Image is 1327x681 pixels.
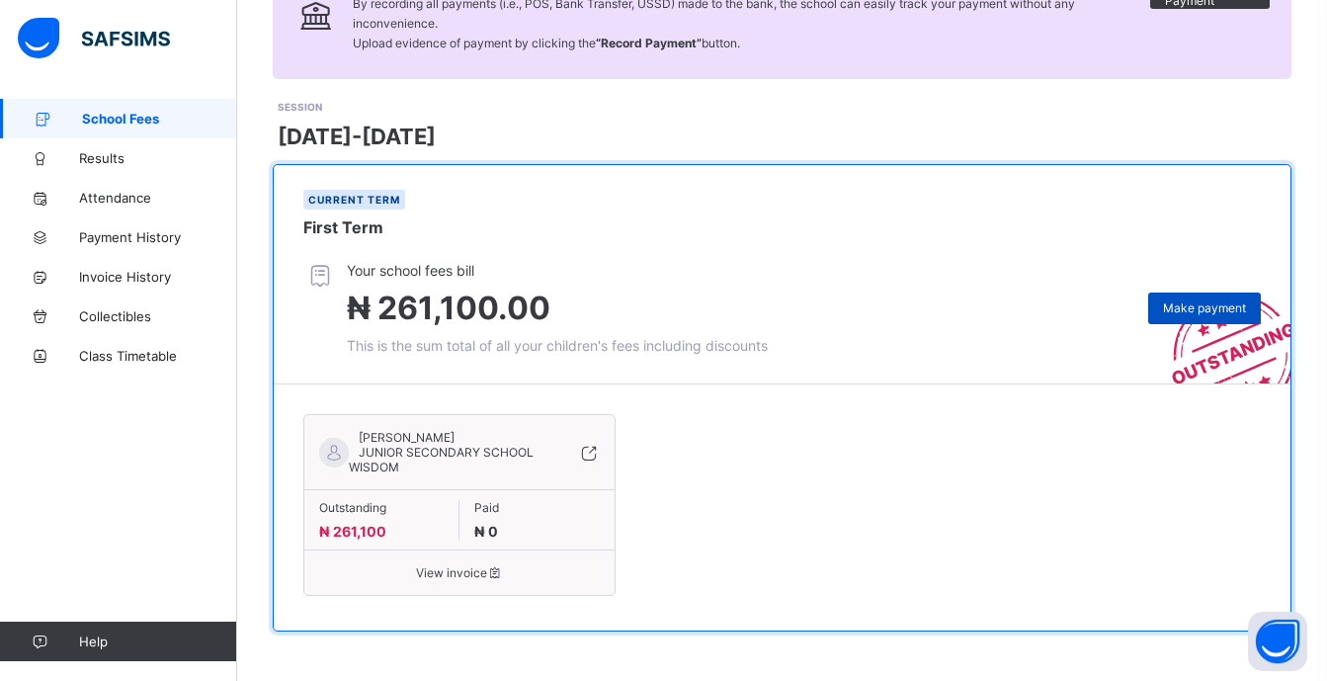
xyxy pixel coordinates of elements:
[303,217,383,237] span: First Term
[79,634,236,649] span: Help
[1248,612,1307,671] button: Open asap
[347,289,550,327] span: ₦ 261,100.00
[308,194,400,206] span: Current term
[278,101,322,113] span: SESSION
[474,500,600,515] span: Paid
[596,36,702,50] b: “Record Payment”
[347,262,768,279] span: Your school fees bill
[349,445,534,474] span: JUNIOR SECONDARY SCHOOL WISDOM
[359,430,543,445] span: [PERSON_NAME]
[319,565,600,580] span: View invoice
[82,111,237,127] span: School Fees
[18,18,170,59] img: safsims
[474,523,498,540] span: ₦ 0
[79,229,237,245] span: Payment History
[79,190,237,206] span: Attendance
[79,269,237,285] span: Invoice History
[347,337,768,354] span: This is the sum total of all your children's fees including discounts
[79,150,237,166] span: Results
[1147,271,1290,383] img: outstanding-stamp.3c148f88c3ebafa6da95868fa43343a1.svg
[79,308,237,324] span: Collectibles
[79,348,237,364] span: Class Timetable
[1163,300,1246,315] span: Make payment
[319,500,444,515] span: Outstanding
[278,124,436,149] span: [DATE]-[DATE]
[319,523,386,540] span: ₦ 261,100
